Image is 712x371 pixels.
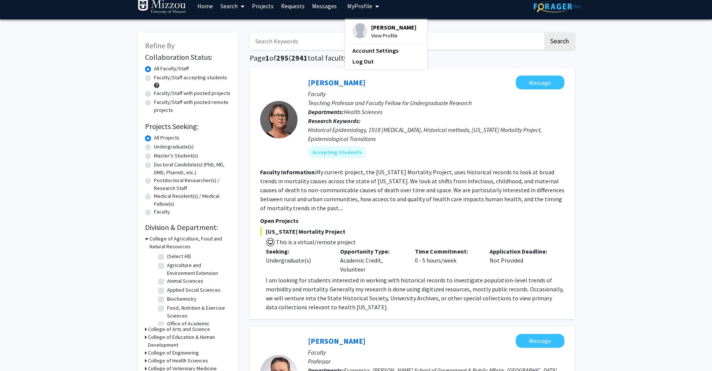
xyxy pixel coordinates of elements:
[484,247,559,274] div: Not Provided
[352,57,420,66] a: Log Out
[260,227,564,236] span: [US_STATE] Mortality Project
[154,134,179,142] label: All Projects
[266,276,564,312] p: I am looking for students interested in working with historical records to investigate population...
[167,295,197,303] label: Biochemistry
[154,152,198,160] label: Master's Student(s)
[145,53,231,62] h2: Collaboration Status:
[352,23,416,40] div: Profile Picture[PERSON_NAME]View Profile
[308,78,366,87] a: [PERSON_NAME]
[347,2,372,10] span: My Profile
[150,235,231,251] h3: College of Agriculture, Food and Natural Resources
[154,143,194,151] label: Undergraduate(s)
[276,53,289,62] span: 295
[371,23,416,31] span: [PERSON_NAME]
[308,108,344,116] b: Departments:
[308,357,564,366] p: Professor
[250,33,543,50] input: Search Keywords
[308,348,564,357] p: Faculty
[260,168,564,212] fg-read-more: My current project, the [US_STATE] Mortality Project, uses historical records to look at broad tr...
[544,33,575,50] button: Search
[516,76,564,89] button: Message Carolyn Orbann
[291,53,308,62] span: 2941
[335,247,409,274] div: Academic Credit, Volunteer
[308,146,366,158] mat-chip: Accepting Students
[371,31,416,40] span: View Profile
[167,277,203,285] label: Animal Sciences
[154,74,227,82] label: Faculty/Staff accepting students
[145,122,231,131] h2: Projects Seeking:
[145,41,175,50] span: Refine By
[266,247,329,256] p: Seeking:
[275,238,356,246] span: This is a virtual/remote project
[167,252,191,260] label: (Select All)
[148,333,231,349] h3: College of Education & Human Development
[534,1,580,12] img: ForagerOne Logo
[167,304,229,320] label: Food, Nutrition & Exercise Sciences
[344,108,382,116] span: Health Sciences
[154,177,231,192] label: Postdoctoral Researcher(s) / Research Staff
[409,247,484,274] div: 0 - 5 hours/week
[308,98,564,107] p: Teaching Professor and Faculty Fellow for Undergraduate Research
[260,216,564,225] p: Open Projects
[265,53,269,62] span: 1
[154,161,231,177] label: Doctoral Candidate(s) (PhD, MD, DMD, PharmD, etc.)
[145,223,231,232] h2: Division & Department:
[154,192,231,208] label: Medical Resident(s) / Medical Fellow(s)
[167,261,229,277] label: Agriculture and Environment Extension
[250,53,575,62] h1: Page of ( total faculty/staff results)
[490,247,553,256] p: Application Deadline:
[154,208,170,216] label: Faculty
[516,334,564,348] button: Message Jeff Milyo
[266,256,329,265] div: Undergraduate(s)
[415,247,478,256] p: Time Commitment:
[148,357,208,365] h3: College of Health Sciences
[6,337,32,365] iframe: Chat
[308,117,361,125] b: Research Keywords:
[340,247,404,256] p: Opportunity Type:
[260,168,316,176] b: Faculty Information:
[352,23,367,38] img: Profile Picture
[167,286,221,294] label: Applied Social Sciences
[154,65,189,73] label: All Faculty/Staff
[148,325,210,333] h3: College of Arts and Science
[148,349,199,357] h3: College of Engineering
[167,320,229,335] label: Office of Academic Programs
[308,89,564,98] p: Faculty
[154,89,231,97] label: Faculty/Staff with posted projects
[154,98,231,114] label: Faculty/Staff with posted remote projects
[308,125,564,143] div: Historical Epidemiology, 1918 [MEDICAL_DATA], Historical methods, [US_STATE] Mortality Project, E...
[308,336,366,346] a: [PERSON_NAME]
[352,46,420,55] a: Account Settings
